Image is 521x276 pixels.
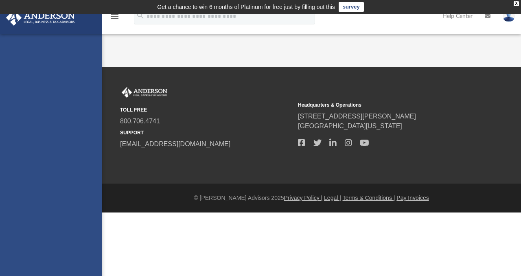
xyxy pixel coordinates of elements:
[120,129,292,136] small: SUPPORT
[339,2,364,12] a: survey
[396,195,429,201] a: Pay Invoices
[157,2,335,12] div: Get a chance to win 6 months of Platinum for free just by filling out this
[120,118,160,125] a: 800.706.4741
[120,106,292,114] small: TOLL FREE
[136,11,145,20] i: search
[298,123,402,129] a: [GEOGRAPHIC_DATA][US_STATE]
[4,10,77,26] img: Anderson Advisors Platinum Portal
[120,140,230,147] a: [EMAIL_ADDRESS][DOMAIN_NAME]
[324,195,341,201] a: Legal |
[514,1,519,6] div: close
[110,15,120,21] a: menu
[503,10,515,22] img: User Pic
[110,11,120,21] i: menu
[298,113,416,120] a: [STREET_ADDRESS][PERSON_NAME]
[284,195,323,201] a: Privacy Policy |
[120,87,169,98] img: Anderson Advisors Platinum Portal
[298,101,470,109] small: Headquarters & Operations
[102,194,521,202] div: © [PERSON_NAME] Advisors 2025
[343,195,395,201] a: Terms & Conditions |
